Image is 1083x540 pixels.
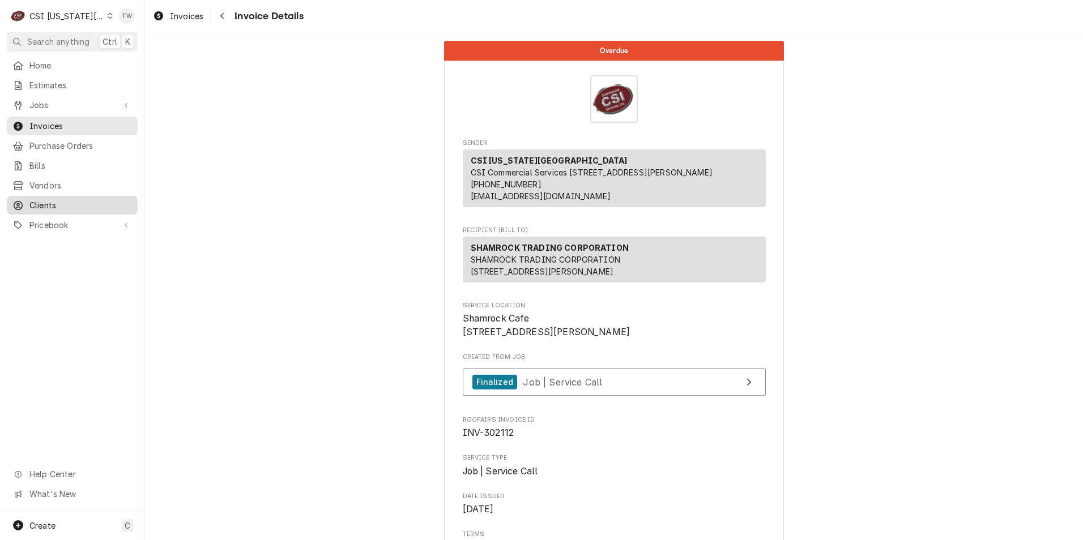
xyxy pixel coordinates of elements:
div: Service Location [463,301,766,339]
span: Shamrock Cafe [STREET_ADDRESS][PERSON_NAME] [463,313,630,337]
span: Terms [463,530,766,539]
a: [EMAIL_ADDRESS][DOMAIN_NAME] [471,191,611,201]
a: Home [7,56,138,75]
span: Pricebook [29,219,115,231]
a: Purchase Orders [7,136,138,155]
span: Invoices [170,10,203,22]
span: Home [29,59,132,71]
span: Roopairs Invoice ID [463,426,766,440]
a: Vendors [7,176,138,195]
span: Search anything [27,36,89,48]
a: Clients [7,196,138,215]
div: Recipient (Bill To) [463,237,766,282]
div: Invoice Sender [463,139,766,212]
div: Sender [463,149,766,207]
span: Help Center [29,468,131,480]
span: Invoice Details [231,8,303,24]
span: Create [29,521,56,530]
div: Date Issued [463,492,766,516]
span: Date Issued [463,492,766,501]
span: Date Issued [463,503,766,516]
div: Tori Warrick's Avatar [119,8,135,24]
div: Invoice Recipient [463,226,766,288]
span: Clients [29,199,132,211]
span: SHAMROCK TRADING CORPORATION [STREET_ADDRESS][PERSON_NAME] [471,255,620,276]
span: Estimates [29,79,132,91]
span: Bills [29,160,132,172]
a: Estimates [7,76,138,95]
a: Invoices [7,117,138,135]
a: Go to Help Center [7,465,138,483]
a: Invoices [148,7,208,25]
span: Created From Job [463,353,766,362]
span: What's New [29,488,131,500]
div: C [10,8,26,24]
div: TW [119,8,135,24]
div: Service Type [463,453,766,478]
span: Jobs [29,99,115,111]
a: Bills [7,156,138,175]
a: Go to Jobs [7,96,138,114]
span: Service Type [463,465,766,478]
strong: SHAMROCK TRADING CORPORATION [471,243,629,252]
a: Go to What's New [7,485,138,503]
strong: CSI [US_STATE][GEOGRAPHIC_DATA] [471,156,628,165]
span: Sender [463,139,766,148]
button: Navigate back [213,7,231,25]
div: CSI Kansas City's Avatar [10,8,26,24]
span: K [125,36,130,48]
img: Logo [590,75,638,123]
span: Service Location [463,312,766,338]
div: Finalized [472,375,517,390]
span: Job | Service Call [523,376,602,387]
span: INV-302112 [463,427,514,438]
span: Invoices [29,120,132,132]
button: Search anythingCtrlK [7,32,138,52]
span: Job | Service Call [463,466,538,477]
span: CSI Commercial Services [STREET_ADDRESS][PERSON_NAME] [471,168,713,177]
div: Roopairs Invoice ID [463,415,766,440]
span: Ctrl [103,36,117,48]
span: Vendors [29,179,132,191]
span: Service Type [463,453,766,462]
div: Recipient (Bill To) [463,237,766,287]
span: Recipient (Bill To) [463,226,766,235]
div: Created From Job [463,353,766,401]
a: View Job [463,368,766,396]
span: C [125,520,130,532]
span: Roopairs Invoice ID [463,415,766,425]
a: Go to Pricebook [7,216,138,234]
span: Service Location [463,301,766,310]
div: Sender [463,149,766,212]
span: [DATE] [463,504,494,515]
div: Status [444,41,784,61]
span: Purchase Orders [29,140,132,152]
div: CSI [US_STATE][GEOGRAPHIC_DATA] [29,10,104,22]
span: Overdue [600,47,628,54]
a: [PHONE_NUMBER] [471,179,541,189]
